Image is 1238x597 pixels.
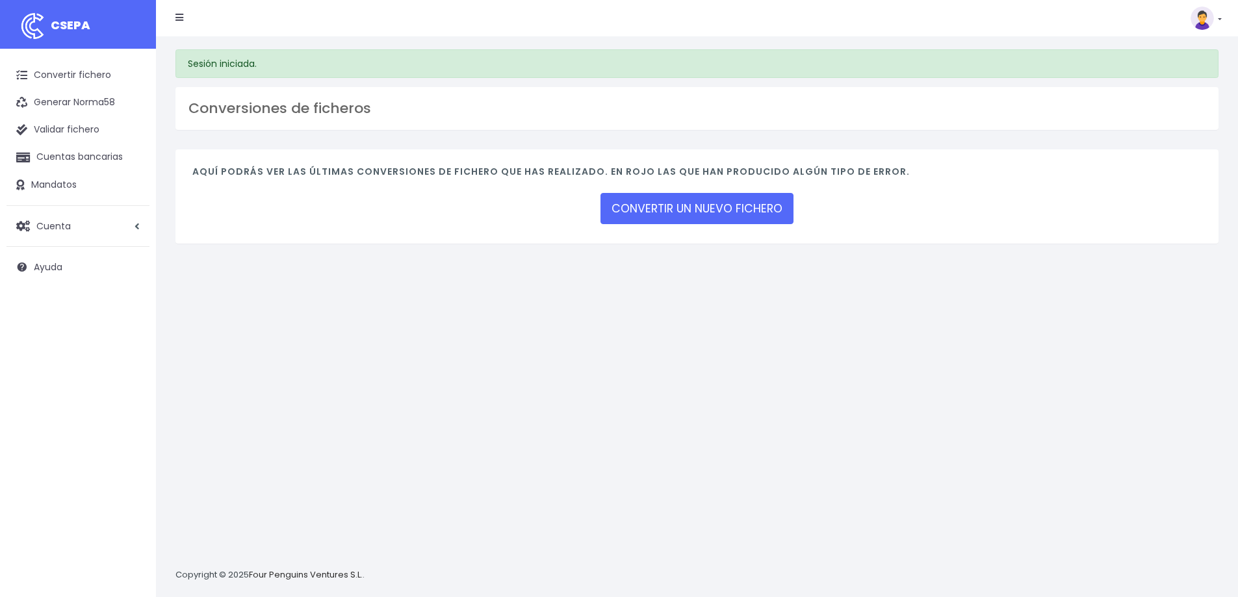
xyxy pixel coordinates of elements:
h3: Conversiones de ficheros [188,100,1206,117]
a: Cuentas bancarias [6,144,149,171]
a: CONVERTIR UN NUEVO FICHERO [600,193,793,224]
span: Cuenta [36,219,71,232]
a: Four Penguins Ventures S.L. [249,568,363,581]
a: Convertir fichero [6,62,149,89]
a: Mandatos [6,171,149,199]
img: profile [1191,6,1214,30]
p: Copyright © 2025 . [175,568,365,582]
a: Ayuda [6,253,149,281]
a: Validar fichero [6,116,149,144]
span: CSEPA [51,17,90,33]
a: Cuenta [6,212,149,240]
h4: Aquí podrás ver las últimas conversiones de fichero que has realizado. En rojo las que han produc... [192,166,1202,184]
img: logo [16,10,49,42]
span: Ayuda [34,260,62,273]
a: Generar Norma58 [6,89,149,116]
div: Sesión iniciada. [175,49,1219,78]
